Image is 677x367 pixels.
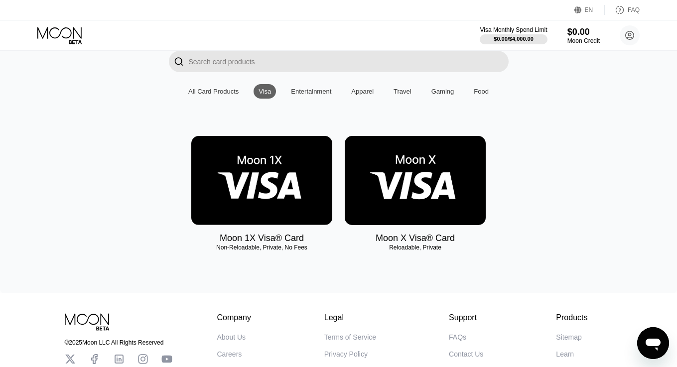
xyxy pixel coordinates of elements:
div: Apparel [346,84,379,99]
div: Terms of Service [324,333,376,341]
div: Reloadable, Private [345,244,486,251]
div: Visa Monthly Spend Limit$0.00/$4,000.00 [480,26,547,44]
div: Privacy Policy [324,350,368,358]
div: FAQs [449,333,466,341]
div: Contact Us [449,350,483,358]
div: All Card Products [188,88,239,95]
div: All Card Products [183,84,244,99]
div: Sitemap [556,333,581,341]
div: Gaming [431,88,454,95]
div: EN [585,6,593,13]
div: Legal [324,313,376,322]
div: Careers [217,350,242,358]
div: Travel [394,88,411,95]
div: Support [449,313,483,322]
input: Search card products [189,51,509,72]
div:  [174,56,184,67]
div: Moon 1X Visa® Card [220,233,304,244]
div: $0.00 / $4,000.00 [494,36,534,42]
div: Non-Reloadable, Private, No Fees [191,244,332,251]
div: Visa Monthly Spend Limit [480,26,547,33]
div: Food [469,84,494,99]
div: Apparel [351,88,374,95]
div: Company [217,313,252,322]
div: © 2025 Moon LLC All Rights Reserved [65,339,172,346]
div: Products [556,313,587,322]
div: Gaming [426,84,459,99]
div: $0.00Moon Credit [567,27,600,44]
div: About Us [217,333,246,341]
div: Moon Credit [567,37,600,44]
div: Visa [259,88,271,95]
div: Entertainment [291,88,331,95]
div: FAQ [628,6,640,13]
div: Learn [556,350,574,358]
div: EN [574,5,605,15]
div: FAQ [605,5,640,15]
div: Visa [254,84,276,99]
div: $0.00 [567,27,600,37]
div: Travel [389,84,416,99]
iframe: Кнопка запуска окна обмена сообщениями [637,327,669,359]
div:  [169,51,189,72]
div: Entertainment [286,84,336,99]
div: Food [474,88,489,95]
div: Moon X Visa® Card [376,233,455,244]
